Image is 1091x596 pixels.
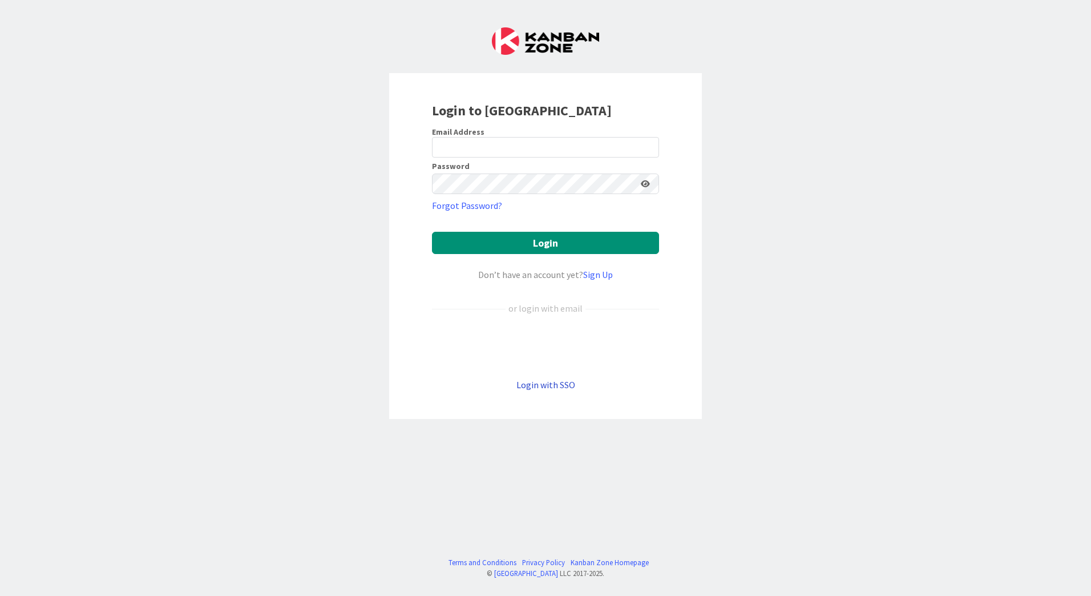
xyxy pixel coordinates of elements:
label: Email Address [432,127,484,137]
a: Terms and Conditions [448,557,516,568]
a: Forgot Password? [432,199,502,212]
a: Sign Up [583,269,613,280]
a: Kanban Zone Homepage [571,557,649,568]
button: Login [432,232,659,254]
a: Login with SSO [516,379,575,390]
div: © LLC 2017- 2025 . [443,568,649,579]
label: Password [432,162,470,170]
a: Privacy Policy [522,557,565,568]
b: Login to [GEOGRAPHIC_DATA] [432,102,612,119]
a: [GEOGRAPHIC_DATA] [494,569,558,578]
div: Don’t have an account yet? [432,268,659,281]
img: Kanban Zone [492,27,599,55]
div: or login with email [506,301,585,315]
iframe: Knop Inloggen met Google [426,334,665,359]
